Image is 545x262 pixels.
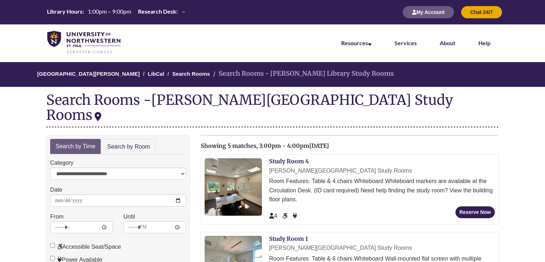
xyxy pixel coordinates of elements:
[148,71,164,77] a: LibCal
[124,212,135,221] label: Until
[46,91,453,123] div: [PERSON_NAME][GEOGRAPHIC_DATA] Study Rooms
[256,142,329,149] span: , 3:00pm - 4:00pm[DATE]
[182,8,185,15] span: –
[50,212,63,221] label: From
[211,69,394,79] li: Search Rooms - [PERSON_NAME] Library Study Rooms
[455,206,495,218] button: Reserve Now
[461,9,502,15] a: Chat 24/7
[46,92,499,127] div: Search Rooms -
[50,243,55,248] input: Accessible Seat/Space
[440,39,455,46] a: About
[172,71,210,77] a: Search Rooms
[341,39,372,46] a: Resources
[88,8,131,15] span: 1:00pm – 9:00pm
[47,31,120,54] img: UNWSP Library Logo
[269,213,277,219] span: The capacity of this space
[403,6,454,18] button: My Account
[50,139,101,154] a: Search by Time
[50,256,55,261] input: Power Available
[403,9,454,15] a: My Account
[269,166,495,176] div: [PERSON_NAME][GEOGRAPHIC_DATA] Study Rooms
[269,177,495,204] div: Room Features: Table & 4 chairs Whiteboard Whiteboard markers are available at the Circulation De...
[44,8,188,17] a: Hours Today
[50,242,121,252] label: Accessible Seat/Space
[46,62,499,87] nav: Breadcrumb
[478,39,491,46] a: Help
[269,243,495,253] div: [PERSON_NAME][GEOGRAPHIC_DATA] Study Rooms
[135,8,179,15] th: Research Desk:
[205,158,262,216] img: Study Room 4
[44,8,85,15] th: Library Hours:
[44,8,188,16] table: Hours Today
[395,39,417,46] a: Services
[50,158,73,168] label: Category
[50,185,62,195] label: Date
[461,6,502,18] button: Chat 24/7
[269,235,308,242] a: Study Room 1
[101,139,156,155] a: Search by Room
[201,143,499,149] h2: Showing 5 matches
[293,213,297,219] span: Power Available
[269,158,309,165] a: Study Room 4
[37,71,140,77] a: [GEOGRAPHIC_DATA][PERSON_NAME]
[282,213,289,219] span: Accessible Seat/Space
